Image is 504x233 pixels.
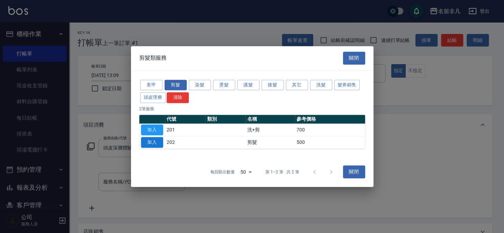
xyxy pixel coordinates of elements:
button: 剪髮 [165,80,187,90]
p: 第 1–2 筆 共 2 筆 [265,169,299,175]
th: 類別 [205,115,246,124]
td: 洗+剪 [246,124,294,136]
button: 洗髮 [310,80,332,90]
p: 每頁顯示數量 [210,169,235,175]
th: 名稱 [246,115,294,124]
button: 髮券銷售 [334,80,360,90]
td: 剪髮 [246,136,294,148]
button: 清除 [167,92,189,103]
button: 美甲 [140,80,162,90]
td: 700 [295,124,365,136]
td: 202 [165,136,205,148]
div: 50 [238,163,254,181]
button: 加入 [141,124,163,135]
button: 其它 [286,80,308,90]
button: 關閉 [343,52,365,64]
th: 參考價格 [295,115,365,124]
button: 護髮 [237,80,259,90]
button: 染髮 [189,80,211,90]
th: 代號 [165,115,205,124]
button: 關閉 [343,166,365,179]
p: 2 筆服務 [139,106,365,112]
td: 201 [165,124,205,136]
span: 剪髮類服務 [139,54,167,61]
button: 燙髮 [213,80,235,90]
td: 500 [295,136,365,148]
button: 頭皮理療 [140,92,166,103]
button: 接髮 [262,80,284,90]
button: 加入 [141,137,163,148]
